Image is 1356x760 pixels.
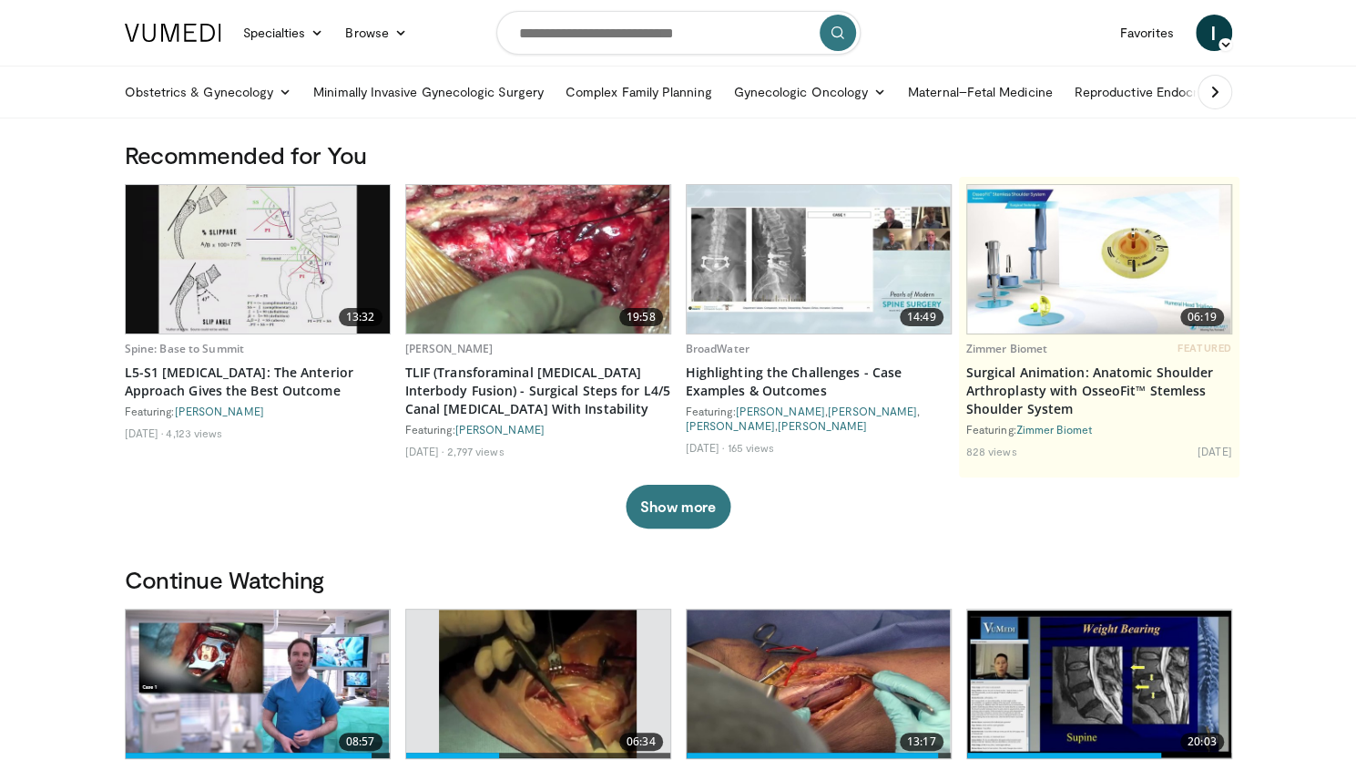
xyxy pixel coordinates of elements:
li: 2,797 views [446,444,504,458]
button: Show more [626,485,730,529]
a: TLIF (Transforaminal [MEDICAL_DATA] Interbody Fusion) - Surgical Steps for L4/5 Canal [MEDICAL_DA... [405,364,671,418]
a: Obstetrics & Gynecology [114,74,303,110]
img: 5a185f62-dadc-4a59-92e5-caa08b9527c1.620x360_q85_upscale.jpg [687,610,951,758]
img: 55c4cc14-a047-45dc-91b7-efcccad56c5a.620x360_q85_upscale.jpg [406,185,670,334]
input: Search topics, interventions [496,11,861,55]
img: 84e7f812-2061-4fff-86f6-cdff29f66ef4.620x360_q85_upscale.jpg [967,185,1231,334]
span: 06:34 [619,733,663,751]
a: [PERSON_NAME] [455,423,545,436]
li: 828 views [966,444,1017,458]
a: Complex Family Planning [555,74,723,110]
a: [PERSON_NAME] [405,341,494,356]
a: Specialties [232,15,335,51]
a: BroadWater [686,341,749,356]
span: 20:03 [1180,733,1224,751]
h3: Continue Watching [125,565,1232,594]
a: Highlighting the Challenges - Case Examples & Outcomes [686,364,952,400]
a: 08:57 [126,610,390,758]
h3: Recommended for You [125,140,1232,169]
a: 19:58 [406,185,670,334]
li: [DATE] [1198,444,1232,458]
a: 06:34 [406,610,670,758]
a: [PERSON_NAME] [736,405,825,417]
a: Browse [334,15,418,51]
li: 4,123 views [166,426,222,440]
img: 4b873316-08e6-484d-a7ae-86eacfdd2312.620x360_q85_upscale.jpg [126,185,390,334]
li: [DATE] [125,426,164,440]
a: 13:17 [687,610,951,758]
a: Gynecologic Oncology [723,74,897,110]
a: Favorites [1109,15,1185,51]
a: Surgical Animation: Anatomic Shoulder Arthroplasty with OsseoFit™ Stemless Shoulder System [966,364,1232,418]
img: VuMedi Logo [125,24,221,42]
a: [PERSON_NAME] [175,405,264,417]
img: 009a77ed-cfd7-46ce-89c5-e6e5196774e0.620x360_q85_upscale.jpg [126,610,390,758]
a: [PERSON_NAME] [778,419,867,432]
a: 06:19 [967,185,1231,334]
span: 14:49 [900,308,943,326]
a: Spine: Base to Summit [125,341,245,356]
span: 08:57 [339,733,382,751]
span: 13:32 [339,308,382,326]
a: Zimmer Biomet [1016,423,1092,436]
div: Featuring: [125,404,391,418]
a: L5-S1 [MEDICAL_DATA]: The Anterior Approach Gives the Best Outcome [125,364,391,400]
span: 13:17 [900,733,943,751]
a: 14:49 [687,185,951,334]
li: [DATE] [405,444,444,458]
img: d3c13b3e-408a-4ed5-b75d-aa4012de9a7b.620x360_q85_upscale.jpg [687,185,951,334]
a: 13:32 [126,185,390,334]
li: [DATE] [686,440,725,455]
div: Featuring: [405,422,671,436]
img: 2010c86e-9a46-40d3-afe5-cd359ad9370a.620x360_q85_upscale.jpg [967,611,1231,757]
span: 06:19 [1180,308,1224,326]
a: Minimally Invasive Gynecologic Surgery [302,74,555,110]
a: I [1196,15,1232,51]
a: Maternal–Fetal Medicine [897,74,1064,110]
span: 19:58 [619,308,663,326]
div: Featuring: [966,422,1232,436]
li: 165 views [727,440,774,455]
span: FEATURED [1178,342,1231,354]
div: Featuring: , , , [686,404,952,433]
img: bbf01a54-7243-4916-aec0-59b2063d14e9.620x360_q85_upscale.jpg [439,610,637,758]
a: 20:03 [967,610,1231,758]
a: [PERSON_NAME] [828,405,917,417]
a: [PERSON_NAME] [686,419,775,432]
a: Zimmer Biomet [966,341,1048,356]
